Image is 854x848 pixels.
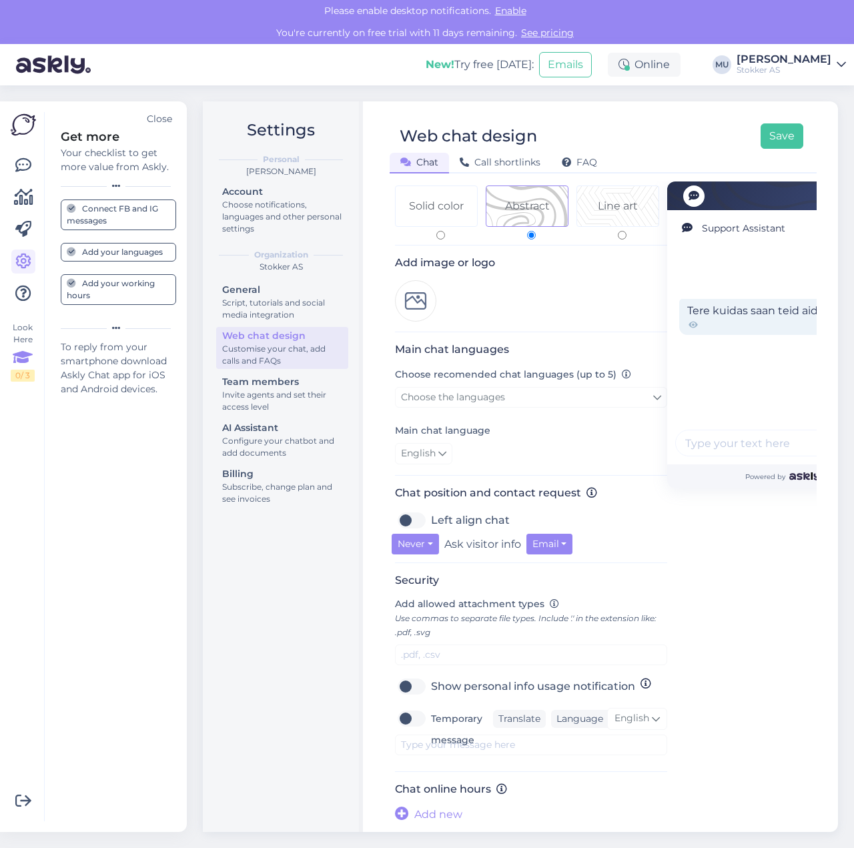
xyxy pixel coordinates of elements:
[216,281,348,323] a: GeneralScript, tutorials and social media integration
[11,112,36,137] img: Askly Logo
[254,249,308,261] b: Organization
[395,645,667,665] input: .pdf, .csv
[426,57,534,73] div: Try free [DATE]:
[222,421,342,435] div: AI Assistant
[493,710,546,728] div: Translate
[517,27,578,39] a: See pricing
[431,510,510,531] label: Left align chat
[702,222,785,236] span: Support Assistant
[213,165,348,177] div: [PERSON_NAME]
[551,712,603,726] div: Language
[67,278,170,302] div: Add your working hours
[222,343,342,367] div: Customise your chat, add calls and FAQs
[222,199,342,235] div: Choose notifications, languages and other personal settings
[444,534,521,554] label: Ask visitor info
[618,231,626,240] input: Pattern 2Line art
[222,435,342,459] div: Configure your chatbot and add documents
[61,128,176,146] div: Get more
[745,472,822,482] span: Powered by
[61,243,176,262] a: Add your languages
[222,481,342,505] div: Subscribe, change plan and see invoices
[216,465,348,507] a: BillingSubscribe, change plan and see invoices
[222,283,342,297] div: General
[395,574,667,586] h3: Security
[222,185,342,199] div: Account
[737,65,831,75] div: Stokker AS
[67,203,170,227] div: Connect FB and IG messages
[216,327,348,369] a: Web chat designCustomise your chat, add calls and FAQs
[222,467,342,481] div: Billing
[61,146,176,174] div: Your checklist to get more value from Askly.
[400,156,438,168] span: Chat
[505,198,550,214] div: Abstract
[67,246,163,258] div: Add your languages
[395,598,544,610] span: Add allowed attachment types
[395,387,667,408] a: Choose the languages
[222,329,342,343] div: Web chat design
[431,676,635,697] label: Show personal info usage notification
[147,112,172,126] div: Close
[761,123,803,149] button: Save
[401,391,505,403] span: Choose the languages
[395,343,667,356] h3: Main chat languages
[61,340,176,396] div: To reply from your smartphone download Askly Chat app for iOS and Android devices.
[414,807,462,823] span: Add new
[216,373,348,415] a: Team membersInvite agents and set their access level
[216,419,348,461] a: AI AssistantConfigure your chatbot and add documents
[222,389,342,413] div: Invite agents and set their access level
[562,156,597,168] span: FAQ
[213,117,348,143] h2: Settings
[426,58,454,71] b: New!
[61,274,176,305] a: Add your working hours
[737,54,846,75] a: [PERSON_NAME]Stokker AS
[395,443,452,464] a: English
[409,198,464,214] div: Solid color
[491,5,530,17] span: Enable
[395,368,631,382] label: Choose recomended chat languages (up to 5)
[614,711,649,726] span: English
[401,446,436,461] span: English
[460,156,540,168] span: Call shortlinks
[395,486,667,499] h3: Chat position and contact request
[526,534,573,554] button: Email
[11,322,35,382] div: Look Here
[789,472,822,480] img: Askly
[11,370,35,382] div: 0 / 3
[539,52,592,77] button: Emails
[598,198,638,214] div: Line art
[436,231,445,240] input: Solid color
[608,53,681,77] div: Online
[61,199,176,230] a: Connect FB and IG messages
[737,54,831,65] div: [PERSON_NAME]
[216,183,348,237] a: AccountChoose notifications, languages and other personal settings
[222,375,342,389] div: Team members
[431,708,493,751] label: Temporary message
[392,534,439,554] button: Never
[713,55,731,74] div: MU
[395,783,667,795] h3: Chat online hours
[213,261,348,273] div: Stokker AS
[263,153,300,165] b: Personal
[222,297,342,321] div: Script, tutorials and social media integration
[527,231,536,240] input: Pattern 1Abstract
[400,123,537,149] div: Web chat design
[679,299,848,335] div: Tere kuidas saan teid aidata?
[395,424,490,438] label: Main chat language
[395,613,657,637] span: Use commas to separate file types. Include '.' in the extension like: .pdf, .svg
[395,280,436,322] img: Logo preview
[395,256,667,269] h3: Add image or logo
